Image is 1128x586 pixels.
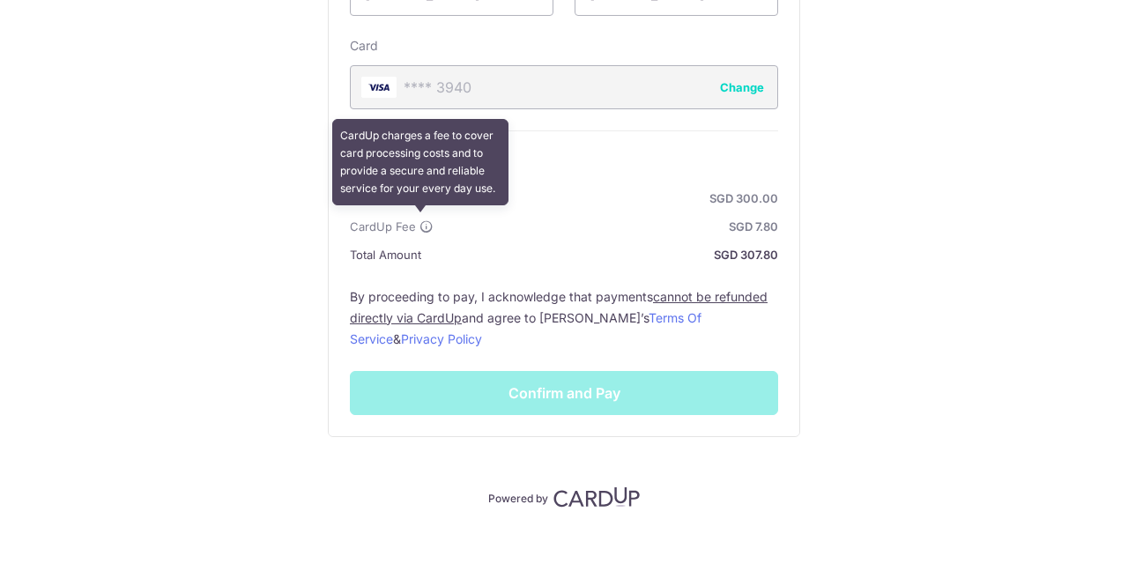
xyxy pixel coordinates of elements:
span: CardUp Fee [350,216,416,237]
span: Total Amount [350,244,421,265]
label: By proceeding to pay, I acknowledge that payments and agree to [PERSON_NAME]’s & [350,286,778,350]
u: cannot be refunded directly via CardUp [350,289,768,325]
button: Change [720,78,764,96]
p: Powered by [488,488,548,506]
label: Card [350,37,378,55]
strong: SGD 300.00 [399,188,778,209]
div: CardUp charges a fee to cover card processing costs and to provide a secure and reliable service ... [332,119,508,205]
h6: Payment Summary [350,152,778,174]
a: Terms Of Service [350,310,701,346]
strong: SGD 7.80 [441,216,778,237]
a: Privacy Policy [401,331,482,346]
strong: SGD 307.80 [428,244,778,265]
img: CardUp [553,486,640,508]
